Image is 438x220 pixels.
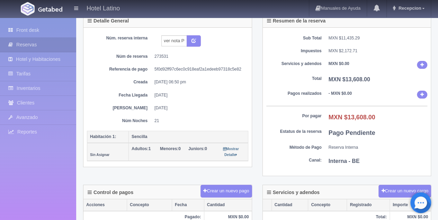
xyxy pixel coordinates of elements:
[223,146,239,157] a: Mostrar Detalle
[154,54,243,59] dd: 273531
[160,146,178,151] strong: Menores:
[21,2,35,16] img: Getabed
[88,18,129,24] h4: Detalle General
[154,105,243,111] dd: [DATE]
[329,158,360,164] b: Interna - BE
[204,199,251,211] th: Cantidad
[308,199,347,211] th: Concepto
[154,92,243,98] dd: [DATE]
[266,35,322,41] dt: Sub Total
[154,79,243,85] dd: [DATE] 06:50 pm
[83,199,127,211] th: Acciones
[329,114,375,121] b: MXN $13,608.00
[267,190,320,195] h4: Servicios y adendos
[266,91,322,97] dt: Pagos realizados
[154,66,243,72] dd: 5f0d92ff97c6ec0c918eaf2a1edeeb97318c5e82
[200,185,252,198] button: Crear un nuevo pago
[92,92,148,98] dt: Fecha Llegada
[329,48,428,54] dd: MXN $2,172.71
[347,199,390,211] th: Registrado
[266,48,322,54] dt: Impuestos
[271,199,308,211] th: Cantidad
[223,147,239,157] small: Mostrar Detalle
[92,54,148,59] dt: Núm de reserva
[129,131,248,143] th: Sencilla
[92,66,148,72] dt: Referencia de pago
[266,129,322,135] dt: Estatus de la reserva
[160,146,181,151] span: 0
[267,18,326,24] h4: Resumen de la reserva
[329,61,349,66] b: MXN $0.00
[188,146,205,151] strong: Juniors:
[90,134,116,139] b: Habitación 1:
[266,113,322,119] dt: Por pagar
[188,146,207,151] span: 0
[390,199,431,211] th: Importe
[92,79,148,85] dt: Creada
[329,76,370,82] b: MXN $13,608.00
[378,185,431,198] button: Crear un nuevo cargo
[92,35,148,41] dt: Núm. reserva interna
[266,145,322,150] dt: Método de Pago
[127,199,172,211] th: Concepto
[87,3,120,12] h4: Hotel Latino
[132,146,149,151] strong: Adultos:
[92,118,148,124] dt: Núm Noches
[266,157,322,163] dt: Canal:
[329,35,428,41] dd: MXN $11,435.29
[92,105,148,111] dt: [PERSON_NAME]
[329,91,352,96] b: - MXN $0.00
[88,190,133,195] h4: Control de pagos
[266,76,322,82] dt: Total
[397,6,421,11] span: Recepcion
[154,118,243,124] dd: 21
[172,199,204,211] th: Fecha
[38,7,62,12] img: Getabed
[90,153,109,157] small: Sin Asignar
[266,61,322,67] dt: Servicios y adendos
[132,146,151,151] span: 1
[329,145,428,150] dd: Reserva Interna
[329,129,375,136] b: Pago Pendiente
